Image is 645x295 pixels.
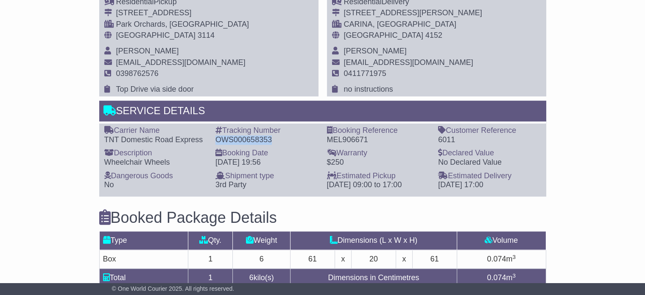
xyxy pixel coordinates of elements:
td: Box [99,250,188,269]
span: 0398762576 [116,69,159,78]
div: Carrier Name [104,126,207,135]
div: No Declared Value [438,158,541,167]
div: [DATE] 09:00 to 17:00 [327,180,430,190]
span: [GEOGRAPHIC_DATA] [116,31,195,39]
div: Dangerous Goods [104,171,207,181]
td: Dimensions in Centimetres [290,269,457,287]
span: 3114 [198,31,215,39]
td: 61 [412,250,457,269]
div: [DATE] 17:00 [438,180,541,190]
div: [STREET_ADDRESS] [116,8,249,18]
td: m [457,250,546,269]
span: no instructions [344,85,393,93]
td: Volume [457,231,546,250]
td: Total [99,269,188,287]
div: Service Details [99,101,546,124]
sup: 3 [512,273,516,279]
div: [DATE] 19:56 [215,158,318,167]
sup: 3 [512,254,516,260]
td: 6 [233,250,290,269]
div: MEL906671 [327,135,430,145]
td: 20 [351,250,396,269]
div: Description [104,149,207,158]
td: Weight [233,231,290,250]
td: Type [99,231,188,250]
div: Wheelchair Wheels [104,158,207,167]
h3: Booked Package Details [99,209,546,226]
span: [EMAIL_ADDRESS][DOMAIN_NAME] [344,58,473,67]
div: Customer Reference [438,126,541,135]
span: © One World Courier 2025. All rights reserved. [112,285,235,292]
div: 6011 [438,135,541,145]
div: Booking Reference [327,126,430,135]
div: Shipment type [215,171,318,181]
td: m [457,269,546,287]
div: TNT Domestic Road Express [104,135,207,145]
div: $250 [327,158,430,167]
span: 3rd Party [215,180,246,189]
td: 61 [290,250,335,269]
span: [PERSON_NAME] [344,47,407,55]
div: Warranty [327,149,430,158]
div: Declared Value [438,149,541,158]
td: Qty. [188,231,233,250]
td: Dimensions (L x W x H) [290,231,457,250]
span: No [104,180,114,189]
div: OWS000658353 [215,135,318,145]
td: kilo(s) [233,269,290,287]
span: 6 [249,273,254,282]
div: Park Orchards, [GEOGRAPHIC_DATA] [116,20,249,29]
div: Booking Date [215,149,318,158]
div: CARINA, [GEOGRAPHIC_DATA] [344,20,482,29]
span: [EMAIL_ADDRESS][DOMAIN_NAME] [116,58,246,67]
td: 1 [188,269,233,287]
div: Estimated Pickup [327,171,430,181]
span: [PERSON_NAME] [116,47,179,55]
div: [STREET_ADDRESS][PERSON_NAME] [344,8,482,18]
span: 0.074 [487,273,506,282]
div: Estimated Delivery [438,171,541,181]
span: 0.074 [487,255,506,263]
span: 4152 [425,31,442,39]
td: 1 [188,250,233,269]
td: x [396,250,412,269]
span: [GEOGRAPHIC_DATA] [344,31,423,39]
span: 0411771975 [344,69,386,78]
div: Tracking Number [215,126,318,135]
span: Top Drive via side door [116,85,194,93]
td: x [335,250,351,269]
